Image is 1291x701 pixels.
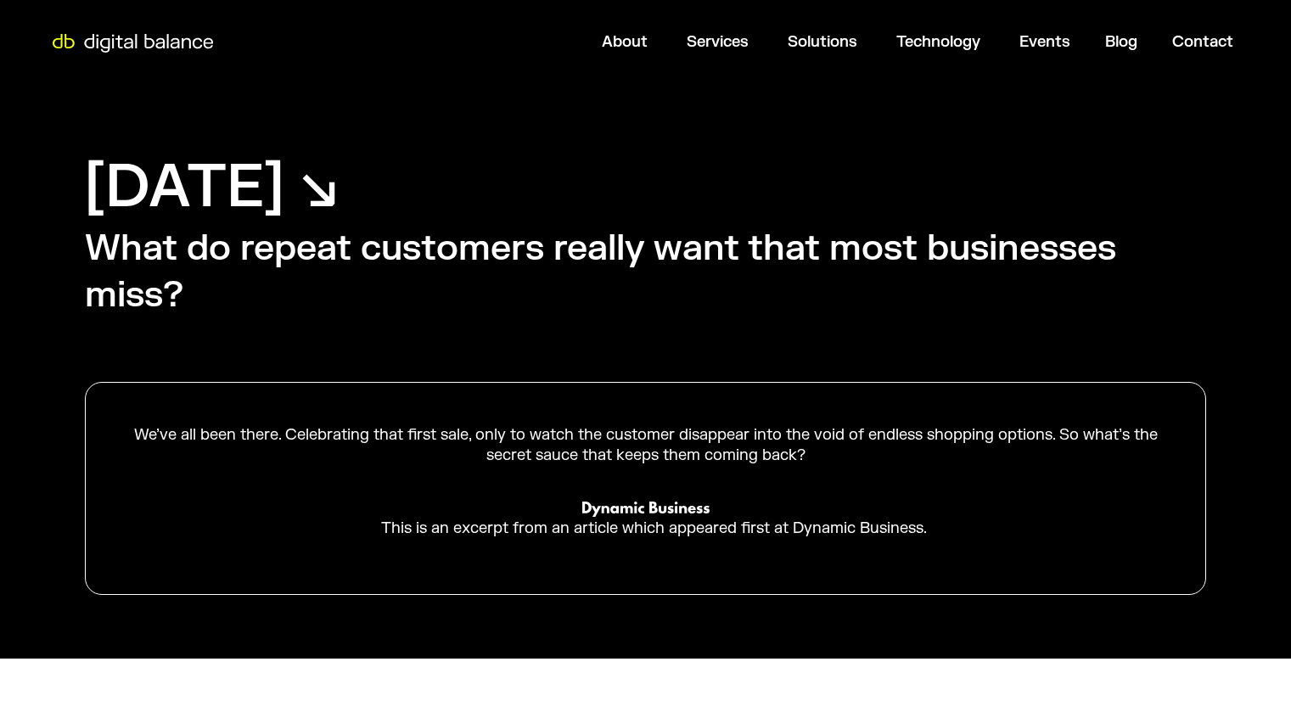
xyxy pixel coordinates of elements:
img: Digital Balance logo [42,34,223,53]
a: About [602,32,648,52]
a: Events [1019,32,1070,52]
div: This is an excerpt from an article which appeared first at Dynamic Business. [364,519,927,538]
a: Technology [896,32,980,52]
div: Menu Toggle [225,25,1247,59]
a: Contact [1172,32,1233,52]
a: Blog [1105,32,1137,52]
a: Services [687,32,749,52]
a: Solutions [788,32,857,52]
div: We’ve all been there. Celebrating that first sale, only to watch the customer disappear into the ... [128,425,1163,465]
h1: [DATE] ↘︎ [85,149,339,226]
h2: What do repeat customers really want that most businesses miss? [85,226,1206,318]
a: This is an excerpt from an article which appeared first at Dynamic Business. [128,486,1163,552]
nav: Menu [225,25,1247,59]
